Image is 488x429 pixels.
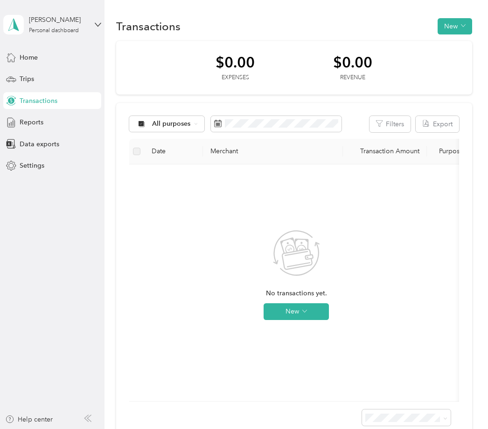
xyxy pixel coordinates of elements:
[29,28,79,34] div: Personal dashboard
[20,161,44,170] span: Settings
[152,121,191,127] span: All purposes
[436,377,488,429] iframe: Everlance-gr Chat Button Frame
[203,139,343,164] th: Merchant
[434,147,464,155] span: Purpose
[29,15,87,25] div: [PERSON_NAME]
[20,139,59,149] span: Data exports
[20,53,38,62] span: Home
[333,54,372,70] div: $0.00
[144,139,203,164] th: Date
[416,116,459,132] button: Export
[369,116,411,132] button: Filters
[333,74,372,82] div: Revenue
[216,74,255,82] div: Expenses
[20,74,34,84] span: Trips
[216,54,255,70] div: $0.00
[5,415,53,424] button: Help center
[20,96,57,106] span: Transactions
[264,303,329,320] button: New
[266,288,327,299] span: No transactions yet.
[438,18,472,34] button: New
[343,139,427,164] th: Transaction Amount
[116,21,181,31] h1: Transactions
[20,117,43,127] span: Reports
